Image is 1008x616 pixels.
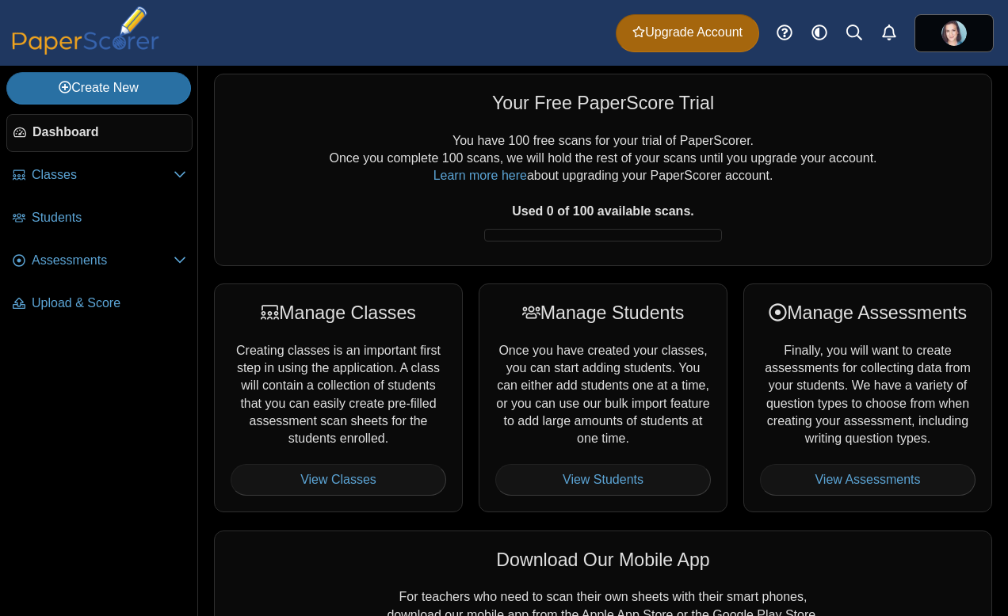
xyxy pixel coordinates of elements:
a: Upload & Score [6,285,193,323]
span: Molly H [941,21,967,46]
span: Upload & Score [32,295,186,312]
div: You have 100 free scans for your trial of PaperScorer. Once you complete 100 scans, we will hold ... [231,132,976,249]
div: Finally, you will want to create assessments for collecting data from your students. We have a va... [743,283,992,512]
a: Alerts [872,16,907,51]
span: Students [32,209,186,226]
a: View Students [495,464,711,496]
img: PaperScorer [6,6,165,55]
a: Dashboard [6,114,193,152]
a: Create New [6,72,191,104]
div: Download Our Mobile App [231,547,976,572]
div: Once you have created your classes, you can start adding students. You can either add students on... [479,283,727,512]
span: Classes [32,166,174,184]
span: Assessments [32,252,174,269]
a: View Assessments [760,464,976,496]
b: Used 0 of 100 available scans. [512,204,693,218]
a: Students [6,200,193,238]
a: Classes [6,157,193,195]
div: Creating classes is an important first step in using the application. A class will contain a coll... [214,283,463,512]
div: Your Free PaperScore Trial [231,90,976,116]
div: Manage Assessments [760,300,976,325]
a: Learn more here [433,169,527,182]
span: Dashboard [32,124,185,141]
a: Assessments [6,242,193,280]
div: Manage Students [495,300,711,325]
a: Upgrade Account [616,14,759,52]
a: ps.BG4lrMkKk1ctNFvs [914,14,994,52]
a: PaperScorer [6,44,165,57]
a: View Classes [231,464,446,496]
img: ps.BG4lrMkKk1ctNFvs [941,21,967,46]
div: Manage Classes [231,300,446,325]
span: Upgrade Account [632,24,743,41]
